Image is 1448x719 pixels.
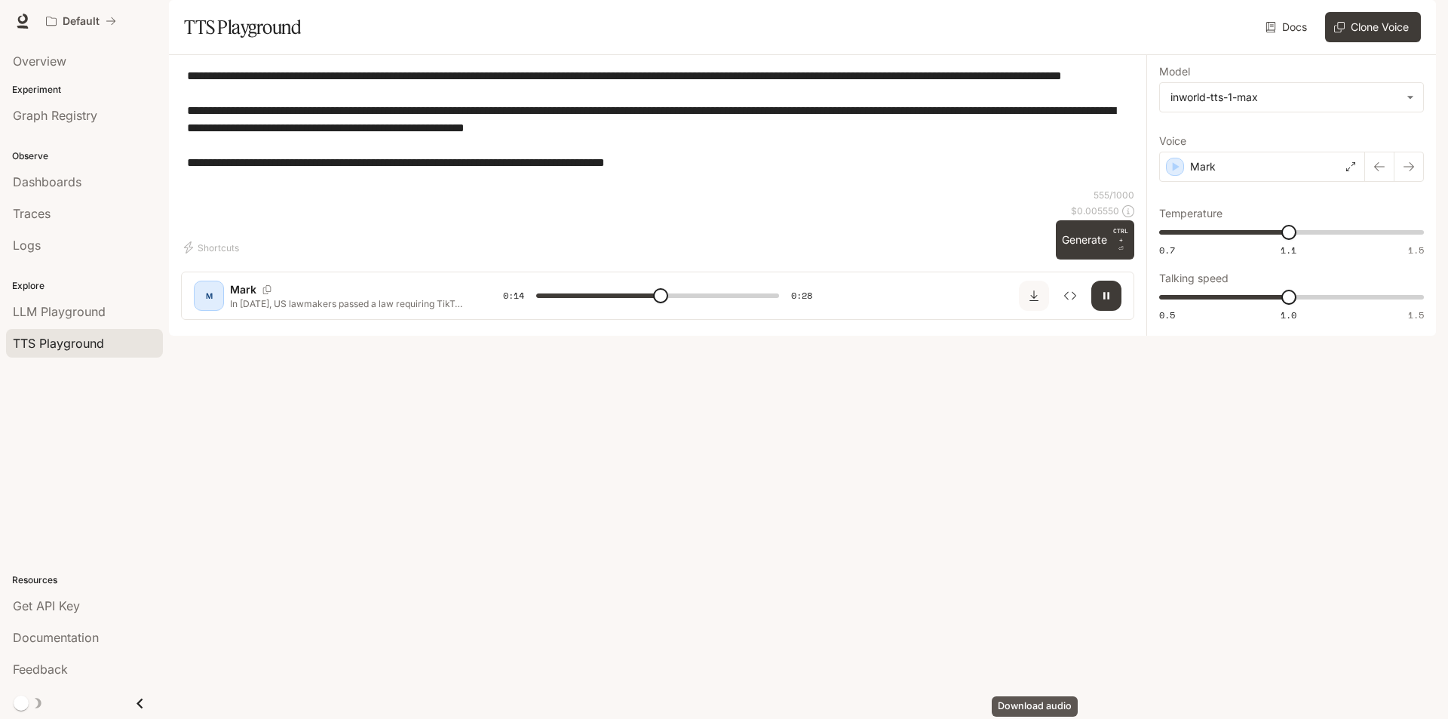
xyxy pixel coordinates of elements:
[992,696,1078,717] div: Download audio
[1113,226,1128,253] p: ⏎
[1159,208,1223,219] p: Temperature
[1056,220,1134,260] button: GenerateCTRL +⏎
[1281,309,1296,321] span: 1.0
[197,284,221,308] div: M
[1159,136,1186,146] p: Voice
[1190,159,1216,174] p: Mark
[1408,244,1424,257] span: 1.5
[1325,12,1421,42] button: Clone Voice
[1262,12,1313,42] a: Docs
[1113,226,1128,244] p: CTRL +
[1159,273,1229,284] p: Talking speed
[1159,66,1190,77] p: Model
[1408,309,1424,321] span: 1.5
[1159,309,1175,321] span: 0.5
[181,235,245,260] button: Shortcuts
[256,285,278,294] button: Copy Voice ID
[1160,83,1423,112] div: inworld-tts-1-max
[184,12,301,42] h1: TTS Playground
[1281,244,1296,257] span: 1.1
[503,288,524,303] span: 0:14
[63,15,100,28] p: Default
[1019,281,1049,311] button: Download audio
[1094,189,1134,201] p: 555 / 1000
[1055,281,1085,311] button: Inspect
[39,6,123,36] button: All workspaces
[791,288,812,303] span: 0:28
[230,297,467,310] p: In [DATE], US lawmakers passed a law requiring TikTok to be sold or banned. [PERSON_NAME] has ext...
[230,282,256,297] p: Mark
[1159,244,1175,257] span: 0.7
[1170,90,1399,105] div: inworld-tts-1-max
